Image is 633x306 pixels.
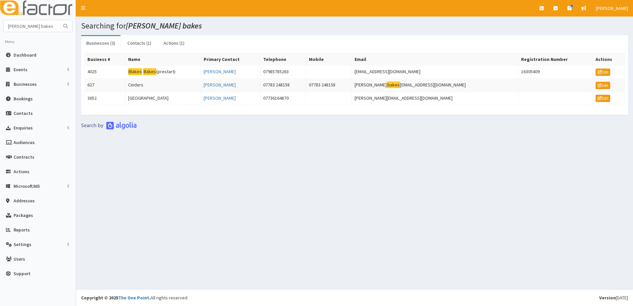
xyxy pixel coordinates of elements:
span: Actions [14,169,29,175]
a: The One Point [118,295,149,301]
td: 16305409 [518,66,593,79]
span: Reports [14,227,30,233]
td: 07783 248158 [260,78,306,92]
i: [PERSON_NAME] bakes [126,21,202,31]
a: Edit [596,95,610,102]
td: 4025 [85,66,125,79]
a: Edit [596,82,610,89]
th: Email [352,53,518,66]
mark: bakes [387,81,400,88]
a: [PERSON_NAME] [204,82,236,88]
span: Dashboard [14,52,36,58]
td: 627 [85,78,125,92]
div: [DATE] [599,294,628,301]
img: search-by-algolia-light-background.png [81,122,137,129]
span: Addresses [14,198,35,204]
td: [EMAIL_ADDRESS][DOMAIN_NAME] [352,66,518,79]
mark: Bakes [143,68,156,75]
b: Version [599,295,616,301]
td: 07985785263 [260,66,306,79]
span: Packages [14,212,33,218]
a: Businesses (3) [81,36,121,50]
td: 07736164870 [260,92,306,105]
th: Actions [593,53,625,66]
a: [PERSON_NAME] [204,95,236,101]
span: Support [14,271,30,277]
input: Search... [4,20,59,32]
span: [PERSON_NAME] [596,5,628,11]
span: Enquiries [14,125,33,131]
th: Business # [85,53,125,66]
th: Telephone [260,53,306,66]
strong: Copyright © 2025 . [81,295,151,301]
th: Registration Number [518,53,593,66]
span: Contacts [14,110,33,116]
th: Primary Contact [201,53,261,66]
a: [PERSON_NAME] [204,69,236,75]
span: Users [14,256,25,262]
th: Name [125,53,201,66]
td: [GEOGRAPHIC_DATA] [125,92,201,105]
span: Contracts [14,154,34,160]
td: 3652 [85,92,125,105]
span: Audiences [14,139,35,145]
td: (prestart) [125,66,201,79]
td: [PERSON_NAME] [EMAIL_ADDRESS][DOMAIN_NAME] [352,78,518,92]
mark: Blakes [128,68,142,75]
a: Edit [596,69,610,76]
h1: Searching for [81,22,628,30]
th: Mobile [306,53,352,66]
span: Bookings [14,96,33,102]
span: Events [14,67,27,73]
span: Settings [14,241,31,247]
footer: All rights reserved. [76,289,633,306]
span: Businesses [14,81,37,87]
a: Actions (1) [158,36,190,50]
a: Contacts (1) [122,36,157,50]
td: 07783 248158 [306,78,352,92]
td: [PERSON_NAME][EMAIL_ADDRESS][DOMAIN_NAME] [352,92,518,105]
span: Microsoft365 [14,183,40,189]
td: Cinders [125,78,201,92]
